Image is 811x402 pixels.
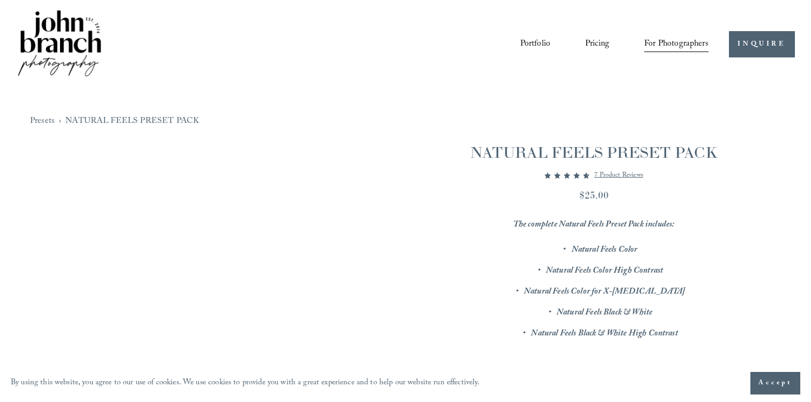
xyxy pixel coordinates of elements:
[557,306,652,320] em: Natural Feels Black & White
[520,35,550,53] a: Portfolio
[758,378,792,389] span: Accept
[513,218,675,232] em: The complete Natural Feels Preset Pack includes:
[16,8,103,81] img: John Branch IV Photography
[59,113,61,130] span: ›
[572,243,638,258] em: Natural Feels Color
[750,372,800,394] button: Accept
[407,188,781,202] div: $25.00
[546,264,663,279] em: Natural Feels Color High Contrast
[65,113,199,130] a: NATURAL FEELS PRESET PACK
[407,142,781,163] h1: NATURAL FEELS PRESET PACK
[11,376,480,391] p: By using this website, you agree to our use of cookies. We use cookies to provide you with a grea...
[729,31,795,57] a: INQUIRE
[644,36,709,53] span: For Photographers
[30,113,55,130] a: Presets
[524,285,685,299] em: Natural Feels Color for X-[MEDICAL_DATA]
[531,327,677,341] em: Natural Feels Black & White High Contrast
[594,169,643,182] a: 7 product reviews
[644,35,709,53] a: folder dropdown
[585,35,609,53] a: Pricing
